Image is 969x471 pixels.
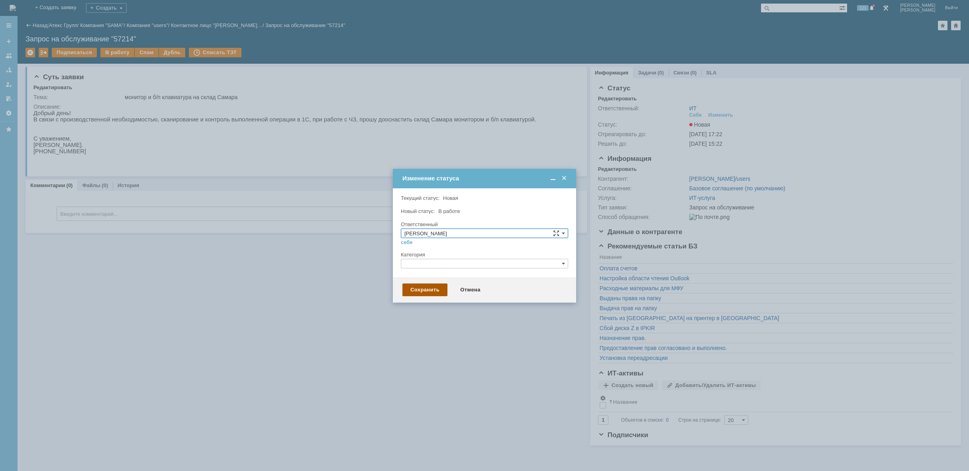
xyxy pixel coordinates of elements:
div: Категория [401,252,567,257]
label: Текущий статус: [401,195,439,201]
label: Новый статус: [401,208,435,214]
a: себе [401,239,413,246]
div: Изменение статуса [402,175,568,182]
span: Закрыть [560,175,568,182]
span: Свернуть (Ctrl + M) [549,175,557,182]
div: Ответственный [401,222,567,227]
span: Новая [443,195,458,201]
span: В работе [438,208,460,214]
span: Сложная форма [553,230,559,236]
